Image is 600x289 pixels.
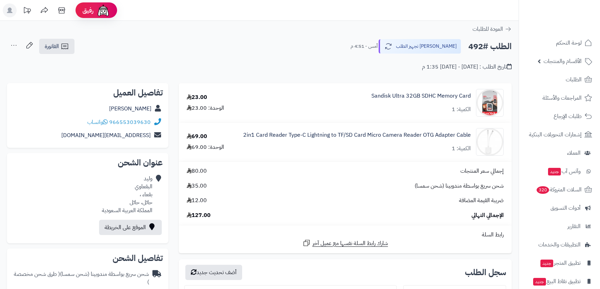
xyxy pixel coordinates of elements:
[532,277,581,286] span: تطبيق نقاط البيع
[473,25,512,33] a: العودة للطلبات
[422,63,512,71] div: تاريخ الطلب : [DATE] - [DATE] 1:35 م
[415,182,504,190] span: شحن سريع بواسطة مندوبينا (شحن سمسا)
[566,75,582,84] span: الطلبات
[523,35,596,51] a: لوحة التحكم
[45,42,59,51] span: الفاتورة
[523,255,596,271] a: تطبيق المتجرجديد
[379,39,461,54] button: [PERSON_NAME] تجهيز الطلب
[61,131,151,139] a: [EMAIL_ADDRESS][DOMAIN_NAME]
[529,130,582,139] span: إشعارات التحويلات البنكية
[12,270,149,286] div: شحن سريع بواسطة مندوبينا (شحن سمسا)
[473,25,503,33] span: العودة للطلبات
[351,43,378,50] small: أمس - 4:51 م
[102,175,152,214] div: وليد البقعاوي بقعاء ، حائل، حائل المملكة العربية السعودية
[99,220,162,235] a: الموقع على الخريطة
[187,182,207,190] span: 35.00
[523,126,596,143] a: إشعارات التحويلات البنكية
[82,6,94,15] span: رفيق
[465,268,506,277] h3: سجل الطلب
[109,118,151,126] a: 966553039630
[537,186,549,194] span: 320
[187,143,224,151] div: الوحدة: 69.00
[371,92,471,100] a: Sandisk Ultra 32GB SDHC Memory Card
[185,265,242,280] button: أضف تحديث جديد
[523,236,596,253] a: التطبيقات والخدمات
[523,200,596,216] a: أدوات التسويق
[87,118,108,126] a: واتساب
[109,105,151,113] a: [PERSON_NAME]
[18,3,36,19] a: تحديثات المنصة
[312,240,388,247] span: شارك رابط السلة نفسها مع عميل آخر
[550,203,581,213] span: أدوات التسويق
[14,270,149,286] span: ( طرق شحن مخصصة )
[547,166,581,176] span: وآتس آب
[554,111,582,121] span: طلبات الإرجاع
[187,211,211,219] span: 127.00
[567,148,581,158] span: العملاء
[187,93,207,101] div: 23.00
[533,278,546,286] span: جديد
[476,128,503,156] img: 1713202547-41BAednZ0EL._SL1500_-90x90.jpg
[538,240,581,250] span: التطبيقات والخدمات
[302,239,388,247] a: شارك رابط السلة نفسها مع عميل آخر
[523,163,596,180] a: وآتس آبجديد
[523,71,596,88] a: الطلبات
[12,89,163,97] h2: تفاصيل العميل
[452,106,471,114] div: الكمية: 1
[187,197,207,205] span: 12.00
[187,133,207,141] div: 69.00
[243,131,471,139] a: 2in1 Card Reader Type-C Lightning to TF/SD Card Micro Camera Reader OTG Adapter Cable
[540,260,553,267] span: جديد
[523,181,596,198] a: السلات المتروكة320
[96,3,110,17] img: ai-face.png
[187,104,224,112] div: الوحدة: 23.00
[471,211,504,219] span: الإجمالي النهائي
[548,168,561,175] span: جديد
[523,108,596,125] a: طلبات الإرجاع
[182,231,509,239] div: رابط السلة
[12,159,163,167] h2: عنوان الشحن
[187,167,207,175] span: 80.00
[12,254,163,262] h2: تفاصيل الشحن
[476,89,503,117] img: 1727692585-61sBuU2+3aL._AC_SL1200_-90x90.jpg
[567,222,581,231] span: التقارير
[523,145,596,161] a: العملاء
[536,185,582,195] span: السلات المتروكة
[523,90,596,106] a: المراجعات والأسئلة
[542,93,582,103] span: المراجعات والأسئلة
[544,56,582,66] span: الأقسام والمنتجات
[39,39,74,54] a: الفاتورة
[459,197,504,205] span: ضريبة القيمة المضافة
[468,39,512,54] h2: الطلب #492
[452,145,471,153] div: الكمية: 1
[556,38,582,48] span: لوحة التحكم
[523,218,596,235] a: التقارير
[540,258,581,268] span: تطبيق المتجر
[460,167,504,175] span: إجمالي سعر المنتجات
